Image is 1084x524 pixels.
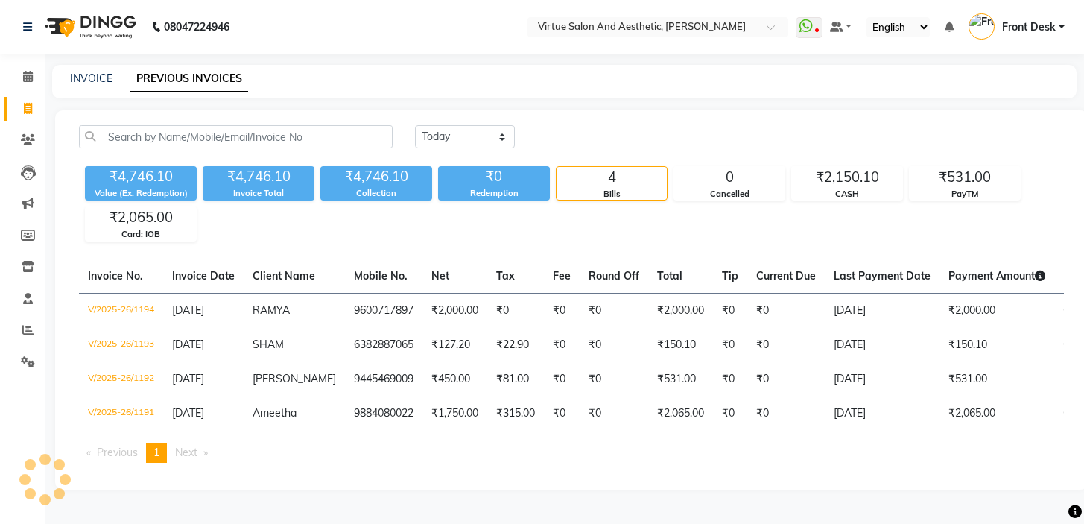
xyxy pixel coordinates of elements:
[85,187,197,200] div: Value (Ex. Redemption)
[172,406,204,420] span: [DATE]
[557,188,667,201] div: Bills
[253,338,284,351] span: SHAM
[253,303,290,317] span: RAMYA
[345,397,422,431] td: 9884080022
[253,269,315,282] span: Client Name
[939,293,1054,328] td: ₹2,000.00
[79,397,163,431] td: V/2025-26/1191
[172,269,235,282] span: Invoice Date
[79,362,163,397] td: V/2025-26/1192
[792,167,902,188] div: ₹2,150.10
[164,6,229,48] b: 08047224946
[747,397,825,431] td: ₹0
[939,328,1054,362] td: ₹150.10
[422,362,487,397] td: ₹450.00
[648,397,713,431] td: ₹2,065.00
[825,397,939,431] td: [DATE]
[825,328,939,362] td: [DATE]
[910,167,1020,188] div: ₹531.00
[910,188,1020,201] div: PayTM
[88,269,143,282] span: Invoice No.
[487,362,544,397] td: ₹81.00
[487,293,544,328] td: ₹0
[713,293,747,328] td: ₹0
[203,187,314,200] div: Invoice Total
[38,6,140,48] img: logo
[79,443,1064,463] nav: Pagination
[580,328,648,362] td: ₹0
[553,269,571,282] span: Fee
[345,362,422,397] td: 9445469009
[496,269,515,282] span: Tax
[722,269,738,282] span: Tip
[713,328,747,362] td: ₹0
[544,328,580,362] td: ₹0
[175,446,197,459] span: Next
[589,269,639,282] span: Round Off
[825,293,939,328] td: [DATE]
[674,188,785,201] div: Cancelled
[345,328,422,362] td: 6382887065
[648,362,713,397] td: ₹531.00
[939,362,1054,397] td: ₹531.00
[969,13,995,40] img: Front Desk
[580,362,648,397] td: ₹0
[544,362,580,397] td: ₹0
[648,293,713,328] td: ₹2,000.00
[1002,19,1056,35] span: Front Desk
[657,269,682,282] span: Total
[79,293,163,328] td: V/2025-26/1194
[648,328,713,362] td: ₹150.10
[172,303,204,317] span: [DATE]
[79,125,393,148] input: Search by Name/Mobile/Email/Invoice No
[580,397,648,431] td: ₹0
[86,228,196,241] div: Card: IOB
[713,397,747,431] td: ₹0
[97,446,138,459] span: Previous
[85,166,197,187] div: ₹4,746.10
[674,167,785,188] div: 0
[747,362,825,397] td: ₹0
[487,328,544,362] td: ₹22.90
[86,207,196,228] div: ₹2,065.00
[431,269,449,282] span: Net
[172,338,204,351] span: [DATE]
[438,187,550,200] div: Redemption
[948,269,1045,282] span: Payment Amount
[544,293,580,328] td: ₹0
[320,166,432,187] div: ₹4,746.10
[557,167,667,188] div: 4
[487,397,544,431] td: ₹315.00
[320,187,432,200] div: Collection
[939,397,1054,431] td: ₹2,065.00
[253,372,336,385] span: [PERSON_NAME]
[253,406,297,420] span: Ameetha
[70,72,112,85] a: INVOICE
[130,66,248,92] a: PREVIOUS INVOICES
[438,166,550,187] div: ₹0
[345,293,422,328] td: 9600717897
[756,269,816,282] span: Current Due
[79,328,163,362] td: V/2025-26/1193
[747,293,825,328] td: ₹0
[153,446,159,459] span: 1
[713,362,747,397] td: ₹0
[580,293,648,328] td: ₹0
[422,293,487,328] td: ₹2,000.00
[747,328,825,362] td: ₹0
[203,166,314,187] div: ₹4,746.10
[825,362,939,397] td: [DATE]
[354,269,408,282] span: Mobile No.
[422,328,487,362] td: ₹127.20
[834,269,931,282] span: Last Payment Date
[792,188,902,201] div: CASH
[544,397,580,431] td: ₹0
[172,372,204,385] span: [DATE]
[422,397,487,431] td: ₹1,750.00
